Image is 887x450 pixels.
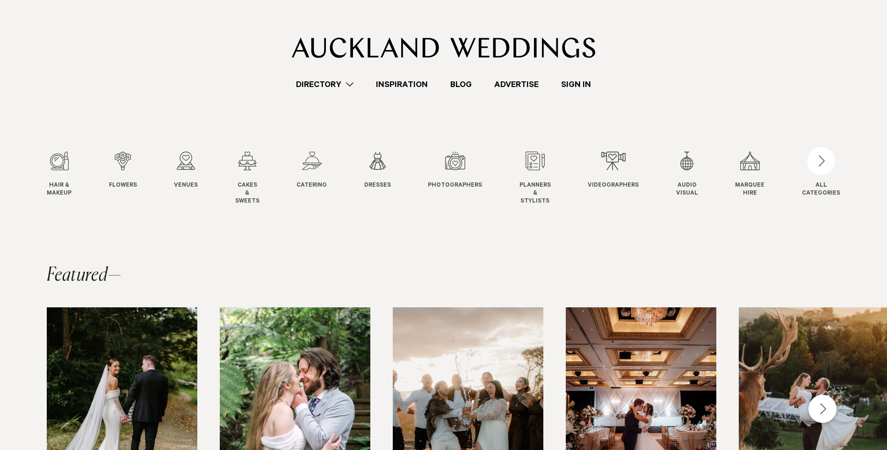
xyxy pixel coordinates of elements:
[365,78,439,91] a: Inspiration
[47,152,72,198] a: Hair & Makeup
[174,152,216,205] swiper-slide: 3 / 12
[588,182,639,190] span: Videographers
[47,182,72,198] span: Hair & Makeup
[296,152,346,205] swiper-slide: 5 / 12
[550,78,602,91] a: Sign In
[588,152,639,190] a: Videographers
[802,152,840,196] button: ALLCATEGORIES
[519,182,551,205] span: Planners & Stylists
[676,182,698,198] span: Audio Visual
[109,182,137,190] span: Flowers
[285,78,365,91] a: Directory
[439,78,483,91] a: Blog
[296,152,327,190] a: Catering
[676,152,717,205] swiper-slide: 10 / 12
[174,152,198,190] a: Venues
[735,152,783,205] swiper-slide: 11 / 12
[235,152,278,205] swiper-slide: 4 / 12
[47,266,122,285] h2: Featured
[483,78,550,91] a: Advertise
[109,152,156,205] swiper-slide: 2 / 12
[364,182,391,190] span: Dresses
[802,182,840,198] div: ALL CATEGORIES
[676,152,698,198] a: Audio Visual
[364,152,391,190] a: Dresses
[235,152,260,205] a: Cakes & Sweets
[296,182,327,190] span: Catering
[735,182,764,198] span: Marquee Hire
[428,152,482,190] a: Photographers
[735,152,764,198] a: Marquee Hire
[364,152,410,205] swiper-slide: 6 / 12
[109,152,137,190] a: Flowers
[235,182,260,205] span: Cakes & Sweets
[519,152,570,205] swiper-slide: 8 / 12
[588,152,657,205] swiper-slide: 9 / 12
[292,37,595,58] img: Auckland Weddings Logo
[428,152,501,205] swiper-slide: 7 / 12
[428,182,482,190] span: Photographers
[47,152,90,205] swiper-slide: 1 / 12
[174,182,198,190] span: Venues
[519,152,551,205] a: Planners & Stylists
